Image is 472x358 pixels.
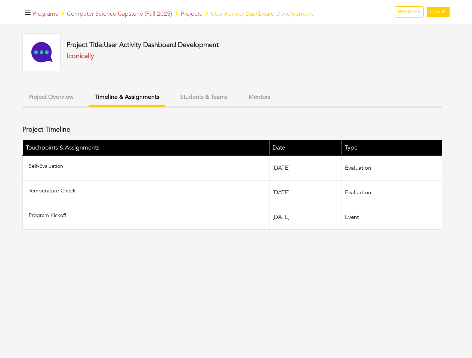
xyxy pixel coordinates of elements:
td: [DATE] [269,180,342,205]
span: User Activity Dashboard Development [104,40,219,50]
span: User Activity Dashboard Development [211,10,313,18]
p: Self-Evaluation [29,162,266,170]
td: Evaluation [342,180,442,205]
button: Students & Teams [174,89,234,105]
td: [DATE] [269,156,342,180]
button: Project Overview [22,89,80,105]
a: LOG IN [427,7,450,17]
th: Touchpoints & Assignments [23,140,269,156]
th: Type [342,140,442,156]
img: iconically_logo.jpg [22,33,61,71]
button: Mentors [243,89,276,105]
a: Projects [181,10,202,18]
a: Iconically [67,51,94,61]
p: Program Kickoff [29,211,266,219]
th: Date [269,140,342,156]
td: Event [342,205,442,229]
button: Timeline & Assignments [89,89,165,107]
a: REGISTER [395,6,424,18]
a: Computer Science Capstone (Fall 2025) [67,10,172,18]
h4: Project Title: [67,41,219,49]
td: Evaluation [342,156,442,180]
td: [DATE] [269,205,342,229]
a: Programs [33,10,58,18]
p: Temperature Check [29,187,266,195]
h4: Project Timeline [22,126,70,134]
